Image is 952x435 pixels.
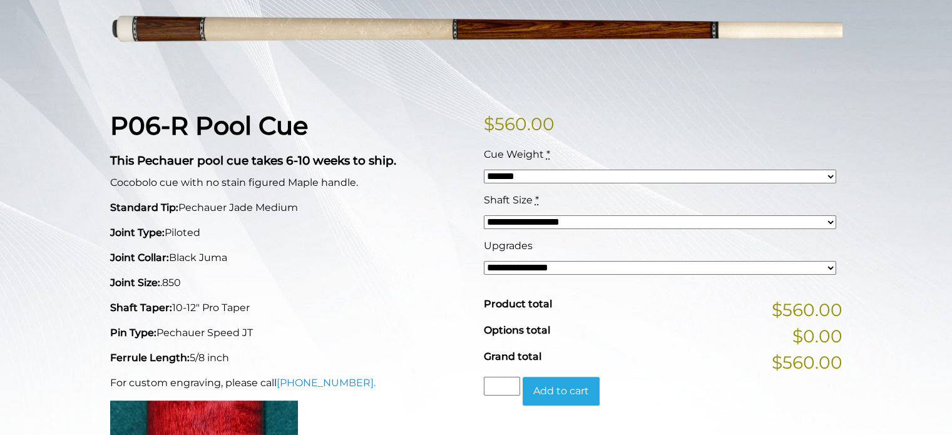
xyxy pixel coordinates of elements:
strong: Ferrule Length: [110,352,190,364]
button: Add to cart [523,377,600,406]
abbr: required [546,148,550,160]
strong: Joint Type: [110,227,165,238]
strong: Standard Tip: [110,202,178,213]
strong: Pin Type: [110,327,156,339]
p: Black Juma [110,250,469,265]
span: Grand total [484,351,541,362]
abbr: required [535,194,539,206]
p: Piloted [110,225,469,240]
a: [PHONE_NUMBER]. [277,377,376,389]
strong: P06-R Pool Cue [110,110,308,141]
strong: This Pechauer pool cue takes 6-10 weeks to ship. [110,153,396,168]
p: Cocobolo cue with no stain figured Maple handle. [110,175,469,190]
span: $0.00 [792,323,842,349]
input: Product quantity [484,377,520,396]
p: For custom engraving, please call [110,376,469,391]
span: Product total [484,298,552,310]
span: $ [484,113,494,135]
p: 5/8 inch [110,351,469,366]
bdi: 560.00 [484,113,555,135]
span: Upgrades [484,240,533,252]
p: 10-12" Pro Taper [110,300,469,315]
strong: Joint Collar: [110,252,169,264]
span: Cue Weight [484,148,544,160]
span: $560.00 [772,297,842,323]
p: .850 [110,275,469,290]
strong: Shaft Taper: [110,302,172,314]
span: $560.00 [772,349,842,376]
strong: Joint Size: [110,277,160,289]
span: Options total [484,324,550,336]
span: Shaft Size [484,194,533,206]
p: Pechauer Jade Medium [110,200,469,215]
p: Pechauer Speed JT [110,325,469,340]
